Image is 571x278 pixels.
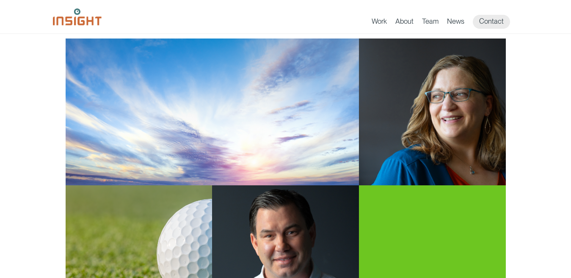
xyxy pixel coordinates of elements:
a: Team [422,17,439,29]
a: News [447,17,464,29]
img: Insight Marketing Design [53,8,102,25]
a: Jill Smith [66,39,506,185]
a: About [395,17,414,29]
a: Contact [473,15,510,29]
a: Work [372,17,387,29]
nav: primary navigation menu [372,15,519,29]
img: Jill Smith [359,39,506,185]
